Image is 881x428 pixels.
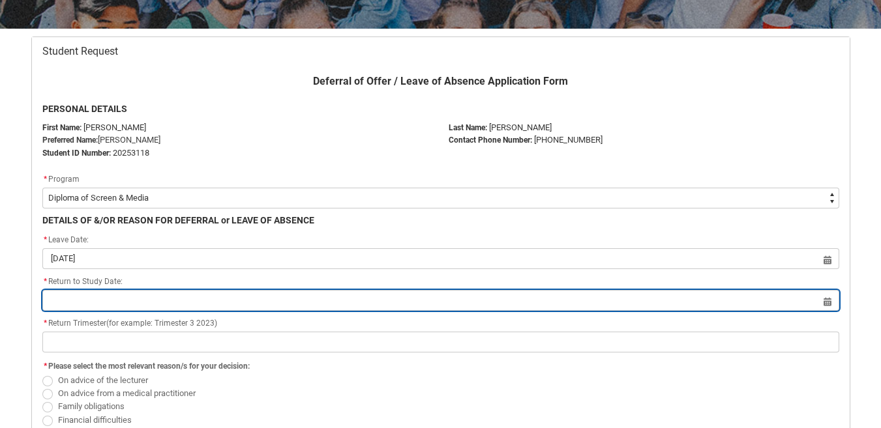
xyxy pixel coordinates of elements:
[42,149,111,158] strong: Student ID Number:
[44,235,47,244] abbr: required
[48,362,250,371] span: Please select the most relevant reason/s for your decision:
[42,136,98,145] strong: Preferred Name:
[58,388,196,398] span: On advice from a medical practitioner
[42,319,217,328] span: Return Trimester(for example: Trimester 3 2023)
[42,45,118,58] span: Student Request
[44,277,47,286] abbr: required
[42,147,433,160] p: 20253118
[98,135,160,145] span: [PERSON_NAME]
[42,123,82,132] strong: First Name:
[44,175,47,184] abbr: required
[42,215,314,225] b: DETAILS OF &/OR REASON FOR DEFERRAL or LEAVE OF ABSENCE
[48,175,80,184] span: Program
[42,235,89,244] span: Leave Date:
[42,277,123,286] span: Return to Study Date:
[44,319,47,328] abbr: required
[449,121,839,134] p: [PERSON_NAME]
[58,375,148,385] span: On advice of the lecturer
[58,415,132,425] span: Financial difficulties
[449,123,487,132] b: Last Name:
[42,121,433,134] p: [PERSON_NAME]
[313,75,568,87] b: Deferral of Offer / Leave of Absence Application Form
[42,104,127,114] b: PERSONAL DETAILS
[534,135,603,145] span: [PHONE_NUMBER]
[58,401,125,411] span: Family obligations
[449,136,532,145] b: Contact Phone Number:
[44,362,47,371] abbr: required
